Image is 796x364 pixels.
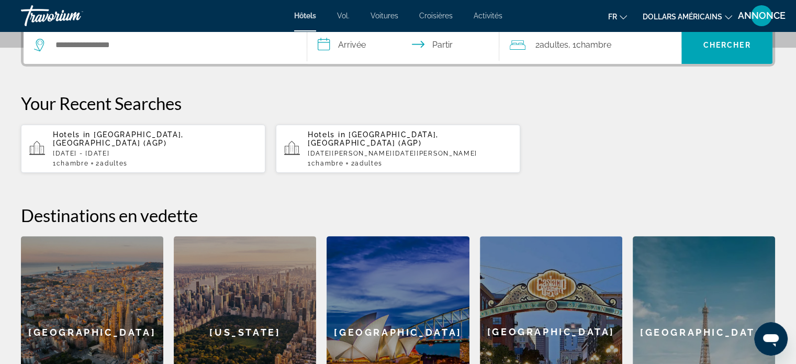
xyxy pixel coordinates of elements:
p: Your Recent Searches [21,93,775,114]
span: 1 [53,160,88,167]
span: [GEOGRAPHIC_DATA], [GEOGRAPHIC_DATA] (AGP) [53,130,184,147]
span: Hotels in [53,130,91,139]
iframe: Bouton de lancement de la fenêtre de messagerie [754,322,788,356]
font: fr [608,13,617,21]
font: ANNONCE [738,10,786,21]
span: Chambre [57,160,89,167]
a: Vol. [337,12,350,20]
p: [DATE][PERSON_NAME][DATE][PERSON_NAME] [308,150,512,157]
font: Chambre [576,40,611,50]
input: Rechercher une destination hôtelière [54,37,291,53]
font: 2 [535,40,539,50]
button: Recherche [681,26,772,64]
font: Chercher [703,41,751,49]
button: Sélectionnez la date d'arrivée et de départ [307,26,500,64]
button: Changer de devise [643,9,732,24]
a: Activités [474,12,502,20]
div: Widget de recherche [24,26,772,64]
span: Adultes [100,160,128,167]
span: Chambre [311,160,344,167]
span: 1 [308,160,343,167]
button: Menu utilisateur [748,5,775,27]
span: 2 [96,160,127,167]
p: [DATE] - [DATE] [53,150,257,157]
span: 2 [351,160,382,167]
span: Adultes [355,160,383,167]
font: , 1 [568,40,576,50]
font: adultes [539,40,568,50]
a: Travorium [21,2,126,29]
button: Changer de langue [608,9,627,24]
font: dollars américains [643,13,722,21]
span: Hotels in [308,130,345,139]
h2: Destinations en vedette [21,205,775,226]
button: Voyageurs : 2 adultes, 0 enfants [499,26,681,64]
span: [GEOGRAPHIC_DATA], [GEOGRAPHIC_DATA] (AGP) [308,130,439,147]
a: Hôtels [294,12,316,20]
a: Croisières [419,12,453,20]
button: Hotels in [GEOGRAPHIC_DATA], [GEOGRAPHIC_DATA] (AGP)[DATE][PERSON_NAME][DATE][PERSON_NAME]1Chambr... [276,124,520,173]
button: Hotels in [GEOGRAPHIC_DATA], [GEOGRAPHIC_DATA] (AGP)[DATE] - [DATE]1Chambre2Adultes [21,124,265,173]
a: Voitures [371,12,398,20]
